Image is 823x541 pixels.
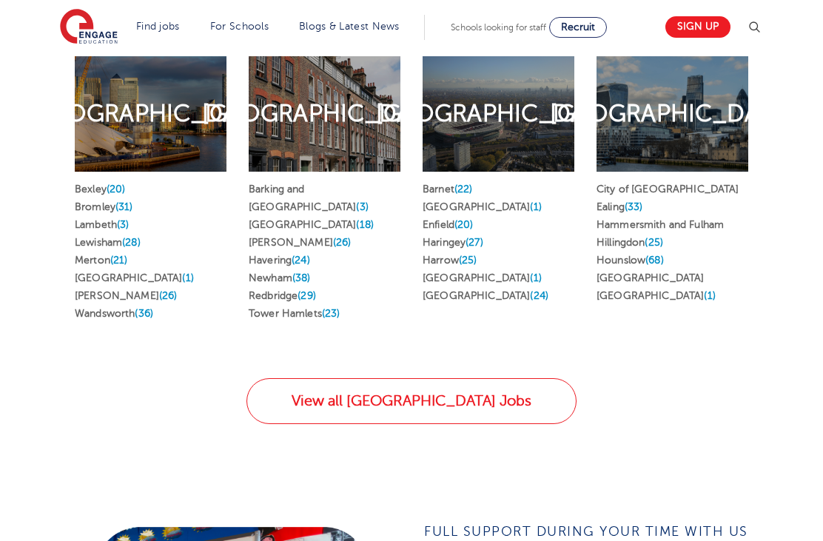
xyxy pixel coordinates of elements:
span: (25) [459,255,477,266]
a: [GEOGRAPHIC_DATA](1) [597,290,716,301]
span: Schools looking for staff [451,22,546,33]
a: Recruit [549,17,607,38]
a: Wandsworth(36) [75,308,153,319]
span: (20) [107,184,126,195]
a: Merton(21) [75,255,127,266]
a: City of [GEOGRAPHIC_DATA] [597,184,739,195]
a: Sign up [665,16,730,38]
a: Tower Hamlets(23) [249,308,340,319]
a: For Schools [210,21,269,32]
span: (20) [454,219,474,230]
h2: [GEOGRAPHIC_DATA] [376,98,620,130]
span: (22) [454,184,473,195]
span: (1) [530,272,541,283]
a: Lambeth(3) [75,219,129,230]
a: Find jobs [136,21,180,32]
a: Harrow(25) [423,255,477,266]
span: (23) [322,308,340,319]
a: Lewisham(28) [75,237,141,248]
a: Hammersmith and Fulham [597,219,724,230]
a: Newham(38) [249,272,310,283]
span: (38) [292,272,311,283]
a: Bromley(31) [75,201,133,212]
a: Barnet(22) [423,184,472,195]
span: (26) [159,290,178,301]
a: Hillingdon(25) [597,237,663,248]
a: Enfield(20) [423,219,474,230]
img: Engage Education [60,9,118,46]
span: (25) [645,237,663,248]
span: (1) [704,290,715,301]
span: (1) [182,272,193,283]
span: (3) [356,201,368,212]
span: (3) [117,219,129,230]
span: (68) [645,255,664,266]
a: Blogs & Latest News [299,21,400,32]
span: (1) [530,201,541,212]
a: [PERSON_NAME](26) [75,290,177,301]
a: Redbridge(29) [249,290,316,301]
span: full support during your time with us [424,525,748,540]
span: (27) [466,237,483,248]
span: Recruit [561,21,595,33]
a: Ealing(33) [597,201,642,212]
a: Hounslow(68) [597,255,664,266]
span: (24) [292,255,310,266]
a: Havering(24) [249,255,310,266]
span: (18) [356,219,374,230]
span: (31) [115,201,133,212]
a: [GEOGRAPHIC_DATA](24) [423,290,548,301]
span: (29) [298,290,316,301]
a: [GEOGRAPHIC_DATA](1) [75,272,194,283]
a: [GEOGRAPHIC_DATA](1) [423,201,542,212]
h2: [GEOGRAPHIC_DATA] [28,98,272,130]
a: Haringey(27) [423,237,483,248]
span: (36) [135,308,153,319]
span: (24) [530,290,548,301]
span: (28) [122,237,141,248]
span: (33) [625,201,643,212]
a: Barking and [GEOGRAPHIC_DATA](3) [249,184,369,212]
span: (21) [110,255,128,266]
a: View all [GEOGRAPHIC_DATA] Jobs [246,378,577,424]
a: [GEOGRAPHIC_DATA](18) [249,219,374,230]
span: (26) [333,237,352,248]
a: [PERSON_NAME](26) [249,237,351,248]
h2: [GEOGRAPHIC_DATA] [550,98,794,130]
a: Bexley(20) [75,184,125,195]
a: [GEOGRAPHIC_DATA](1) [423,272,542,283]
h2: [GEOGRAPHIC_DATA] [202,98,446,130]
a: [GEOGRAPHIC_DATA] [597,272,704,283]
